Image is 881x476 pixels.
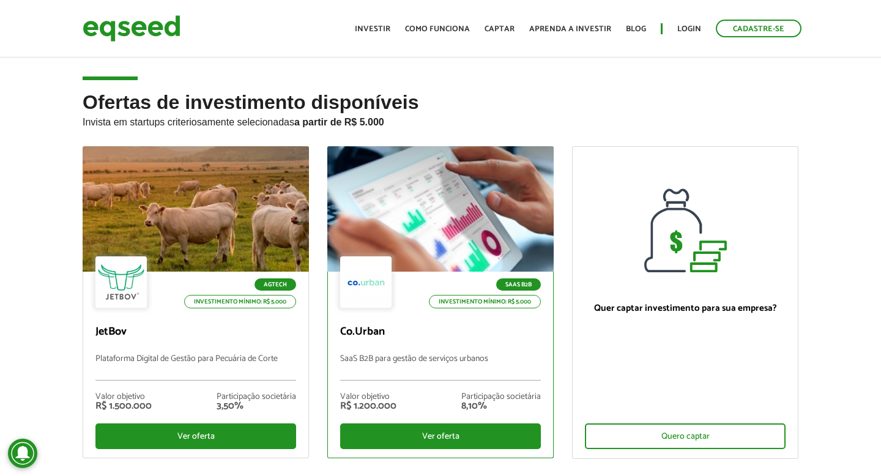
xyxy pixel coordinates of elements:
[340,401,396,411] div: R$ 1.200.000
[585,303,786,314] p: Quer captar investimento para sua empresa?
[572,146,798,459] a: Quer captar investimento para sua empresa? Quero captar
[585,423,786,449] div: Quero captar
[340,393,396,401] div: Valor objetivo
[95,393,152,401] div: Valor objetivo
[255,278,296,291] p: Agtech
[716,20,801,37] a: Cadastre-se
[95,423,296,449] div: Ver oferta
[355,25,390,33] a: Investir
[496,278,541,291] p: SaaS B2B
[461,393,541,401] div: Participação societária
[83,146,309,458] a: Agtech Investimento mínimo: R$ 5.000 JetBov Plataforma Digital de Gestão para Pecuária de Corte V...
[485,25,515,33] a: Captar
[405,25,470,33] a: Como funciona
[626,25,646,33] a: Blog
[461,401,541,411] div: 8,10%
[95,401,152,411] div: R$ 1.500.000
[184,295,296,308] p: Investimento mínimo: R$ 5.000
[429,295,541,308] p: Investimento mínimo: R$ 5.000
[327,146,554,458] a: SaaS B2B Investimento mínimo: R$ 5.000 Co.Urban SaaS B2B para gestão de serviços urbanos Valor ob...
[217,393,296,401] div: Participação societária
[340,325,541,339] p: Co.Urban
[340,423,541,449] div: Ver oferta
[217,401,296,411] div: 3,50%
[83,92,798,146] h2: Ofertas de investimento disponíveis
[95,354,296,381] p: Plataforma Digital de Gestão para Pecuária de Corte
[294,117,384,127] strong: a partir de R$ 5.000
[95,325,296,339] p: JetBov
[83,12,180,45] img: EqSeed
[340,354,541,381] p: SaaS B2B para gestão de serviços urbanos
[83,113,798,128] p: Invista em startups criteriosamente selecionadas
[677,25,701,33] a: Login
[529,25,611,33] a: Aprenda a investir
